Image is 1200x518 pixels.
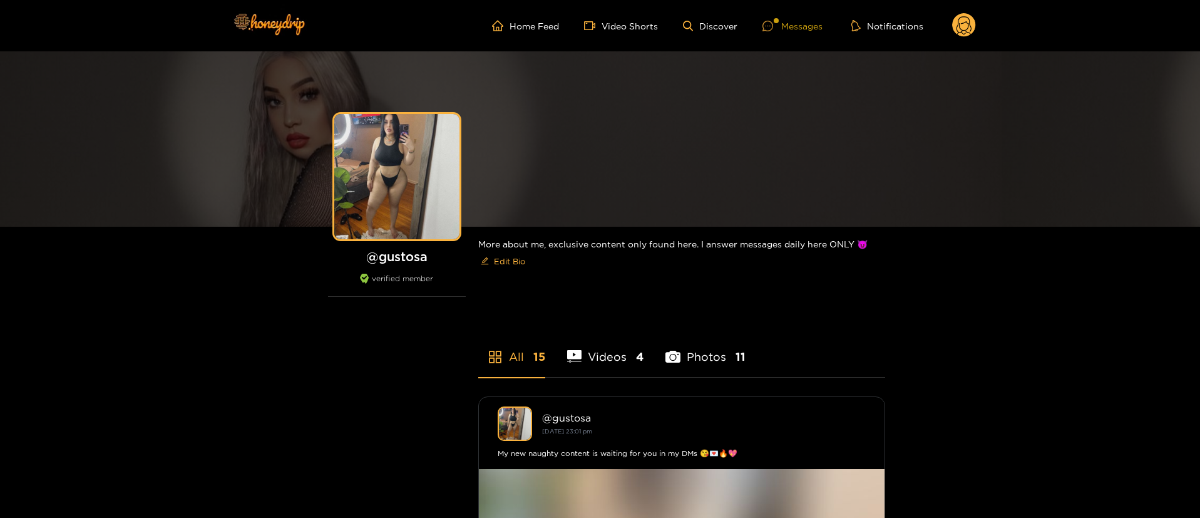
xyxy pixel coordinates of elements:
[498,447,866,460] div: My new naughty content is waiting for you in my DMs 😘💌🔥💖
[492,20,559,31] a: Home Feed
[636,349,644,365] span: 4
[584,20,658,31] a: Video Shorts
[567,321,644,377] li: Videos
[328,274,466,297] div: verified member
[328,249,466,264] h1: @ gustosa
[683,21,737,31] a: Discover
[478,321,545,377] li: All
[584,20,602,31] span: video-camera
[481,257,489,266] span: edit
[736,349,746,365] span: 11
[848,19,927,32] button: Notifications
[492,20,510,31] span: home
[494,255,525,267] span: Edit Bio
[478,251,528,271] button: editEdit Bio
[488,350,503,365] span: appstore
[478,227,885,281] div: More about me, exclusive content only found here. I answer messages daily here ONLY 😈
[533,349,545,365] span: 15
[665,321,746,377] li: Photos
[542,428,592,435] small: [DATE] 23:01 pm
[542,412,866,423] div: @ gustosa
[762,19,823,33] div: Messages
[498,407,532,441] img: gustosa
